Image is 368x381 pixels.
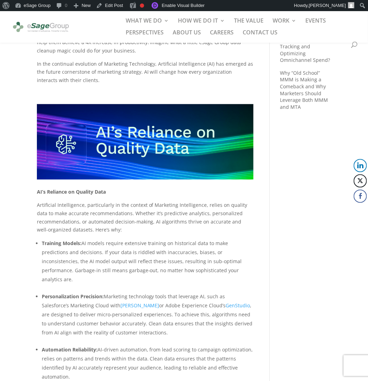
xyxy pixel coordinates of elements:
button: Facebook Share [354,190,367,203]
a: CONTACT US [243,30,277,42]
a: EVENTS [305,18,326,30]
a: Why “Old School” MMM is Making a Comeback and Why Marketers Should Leverage Both MMM and MTA [280,70,328,111]
span: AI’s Reliance on Quality Data [37,189,106,195]
span: Artificial Intelligence, particularly in the context of Marketing Intelligence, relies on quality... [37,202,248,233]
a: WORK [273,18,296,30]
a: WHAT WE DO [126,18,169,30]
img: eSage Group [12,19,70,35]
button: LinkedIn Share [354,159,367,172]
span: [PERSON_NAME] [309,3,346,8]
span: AI-driven automation, from lead scoring to campaign optimization, relies on patterns and trends w... [42,347,253,380]
a: [PERSON_NAME] [120,302,159,309]
div: Focus keyphrase not set [140,3,144,8]
a: THE VALUE [234,18,264,30]
span: Marketing technology tools that leverage AI, such as Salesforce’s Marketing Cloud with [42,293,225,309]
span: Training Models: [42,240,81,247]
span: or Adobe Experience Cloud’s [159,302,226,309]
a: GenStudio [226,302,250,309]
span: In the continual evolution of Marketing Technology, Artificial Intelligence (AI) has emerged as t... [37,61,253,84]
span: Automation Reliability: [42,347,97,353]
a: CAREERS [210,30,234,42]
span: AI models require extensive training on historical data to make predictions and decisions. If you... [42,240,242,283]
a: How are Marketers Tracking and Optimizing Omnichannel Spend? [280,37,330,64]
button: Twitter Share [354,175,367,188]
a: HOW WE DO IT [178,18,225,30]
span: Personalization Precision: [42,293,104,300]
a: ABOUT US [173,30,201,42]
a: PERSPECTIVES [126,30,164,42]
